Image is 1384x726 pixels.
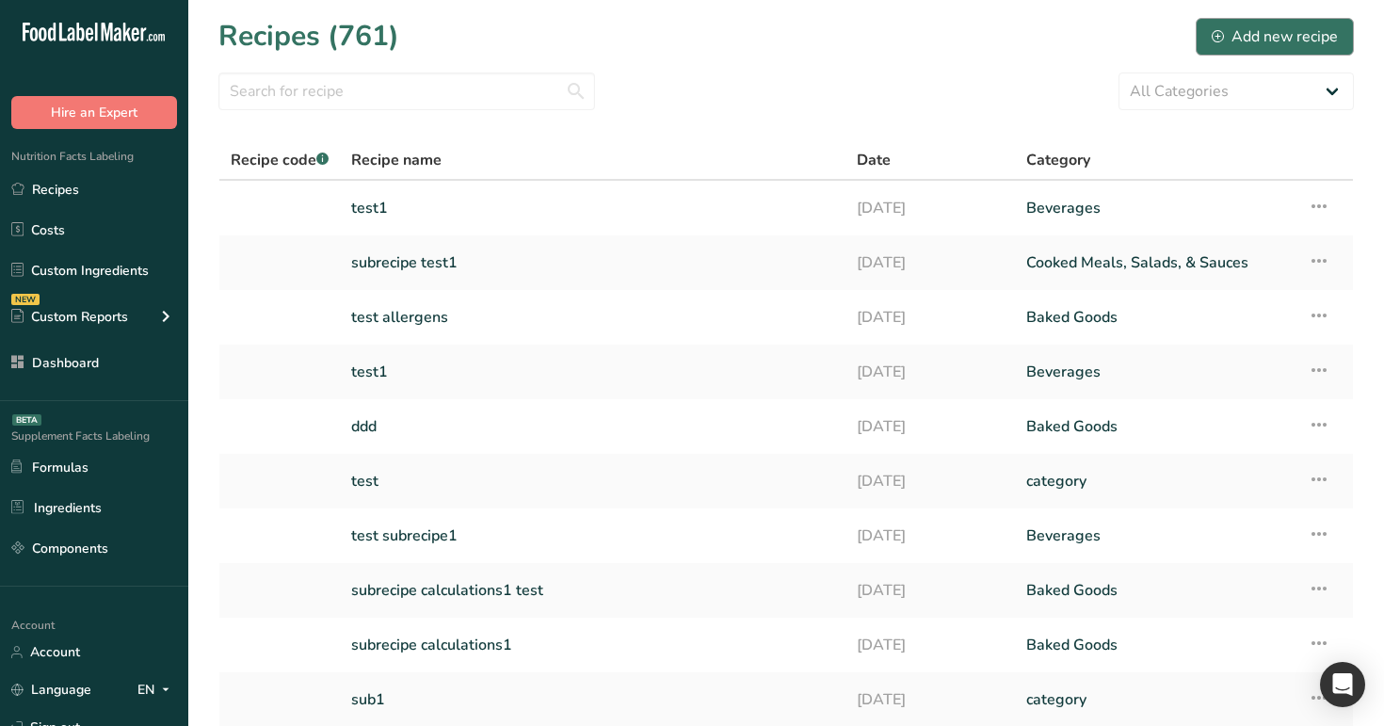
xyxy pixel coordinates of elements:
[11,307,128,327] div: Custom Reports
[857,243,1004,282] a: [DATE]
[351,149,442,171] span: Recipe name
[351,243,834,282] a: subrecipe test1
[11,96,177,129] button: Hire an Expert
[351,298,834,337] a: test allergens
[1026,571,1285,610] a: Baked Goods
[1026,407,1285,446] a: Baked Goods
[1026,516,1285,556] a: Beverages
[351,352,834,392] a: test1
[1026,352,1285,392] a: Beverages
[857,298,1004,337] a: [DATE]
[1212,25,1338,48] div: Add new recipe
[351,571,834,610] a: subrecipe calculations1 test
[351,516,834,556] a: test subrecipe1
[1196,18,1354,56] button: Add new recipe
[857,571,1004,610] a: [DATE]
[1026,625,1285,665] a: Baked Goods
[857,625,1004,665] a: [DATE]
[1026,298,1285,337] a: Baked Goods
[857,188,1004,228] a: [DATE]
[857,407,1004,446] a: [DATE]
[1026,243,1285,282] a: Cooked Meals, Salads, & Sauces
[12,414,41,426] div: BETA
[857,461,1004,501] a: [DATE]
[1320,662,1365,707] div: Open Intercom Messenger
[351,407,834,446] a: ddd
[218,73,595,110] input: Search for recipe
[857,352,1004,392] a: [DATE]
[1026,680,1285,719] a: category
[351,680,834,719] a: sub1
[1026,149,1090,171] span: Category
[11,673,91,706] a: Language
[11,294,40,305] div: NEW
[351,188,834,228] a: test1
[218,15,399,57] h1: Recipes (761)
[231,150,329,170] span: Recipe code
[137,679,177,702] div: EN
[1026,188,1285,228] a: Beverages
[857,149,891,171] span: Date
[351,625,834,665] a: subrecipe calculations1
[857,516,1004,556] a: [DATE]
[351,461,834,501] a: test
[1026,461,1285,501] a: category
[857,680,1004,719] a: [DATE]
